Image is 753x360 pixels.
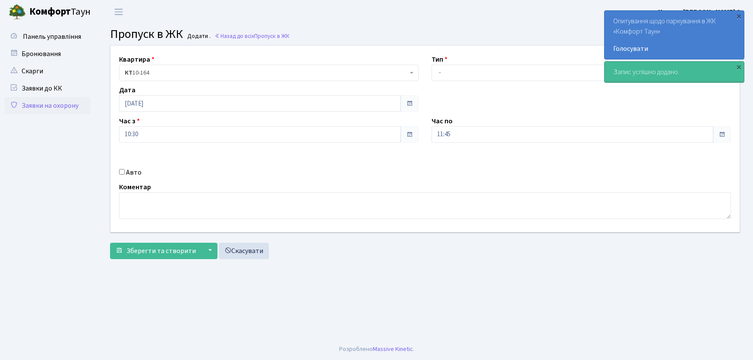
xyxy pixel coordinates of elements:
[613,44,735,54] a: Голосувати
[29,5,91,19] span: Таун
[29,5,71,19] b: Комфорт
[605,62,744,82] div: Запис успішно додано.
[4,28,91,45] a: Панель управління
[125,69,408,77] span: <b>КТ</b>&nbsp;&nbsp;&nbsp;&nbsp;10-164
[125,69,132,77] b: КТ
[126,246,196,256] span: Зберегти та створити
[110,25,183,43] span: Пропуск в ЖК
[4,63,91,80] a: Скарги
[214,32,290,40] a: Назад до всіхПропуск в ЖК
[734,63,743,71] div: ×
[108,5,129,19] button: Переключити навігацію
[186,33,211,40] small: Додати .
[119,85,135,95] label: Дата
[4,80,91,97] a: Заявки до КК
[4,45,91,63] a: Бронювання
[339,344,414,354] div: Розроблено .
[119,54,154,65] label: Квартира
[4,97,91,114] a: Заявки на охорону
[110,243,202,259] button: Зберегти та створити
[432,54,447,65] label: Тип
[119,182,151,192] label: Коментар
[219,243,269,259] a: Скасувати
[23,32,81,41] span: Панель управління
[373,344,413,354] a: Massive Kinetic
[119,116,140,126] label: Час з
[9,3,26,21] img: logo.png
[658,7,743,17] a: Цитрус [PERSON_NAME] А.
[119,65,419,81] span: <b>КТ</b>&nbsp;&nbsp;&nbsp;&nbsp;10-164
[605,11,744,59] div: Опитування щодо паркування в ЖК «Комфорт Таун»
[734,12,743,20] div: ×
[126,167,142,178] label: Авто
[254,32,290,40] span: Пропуск в ЖК
[432,116,453,126] label: Час по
